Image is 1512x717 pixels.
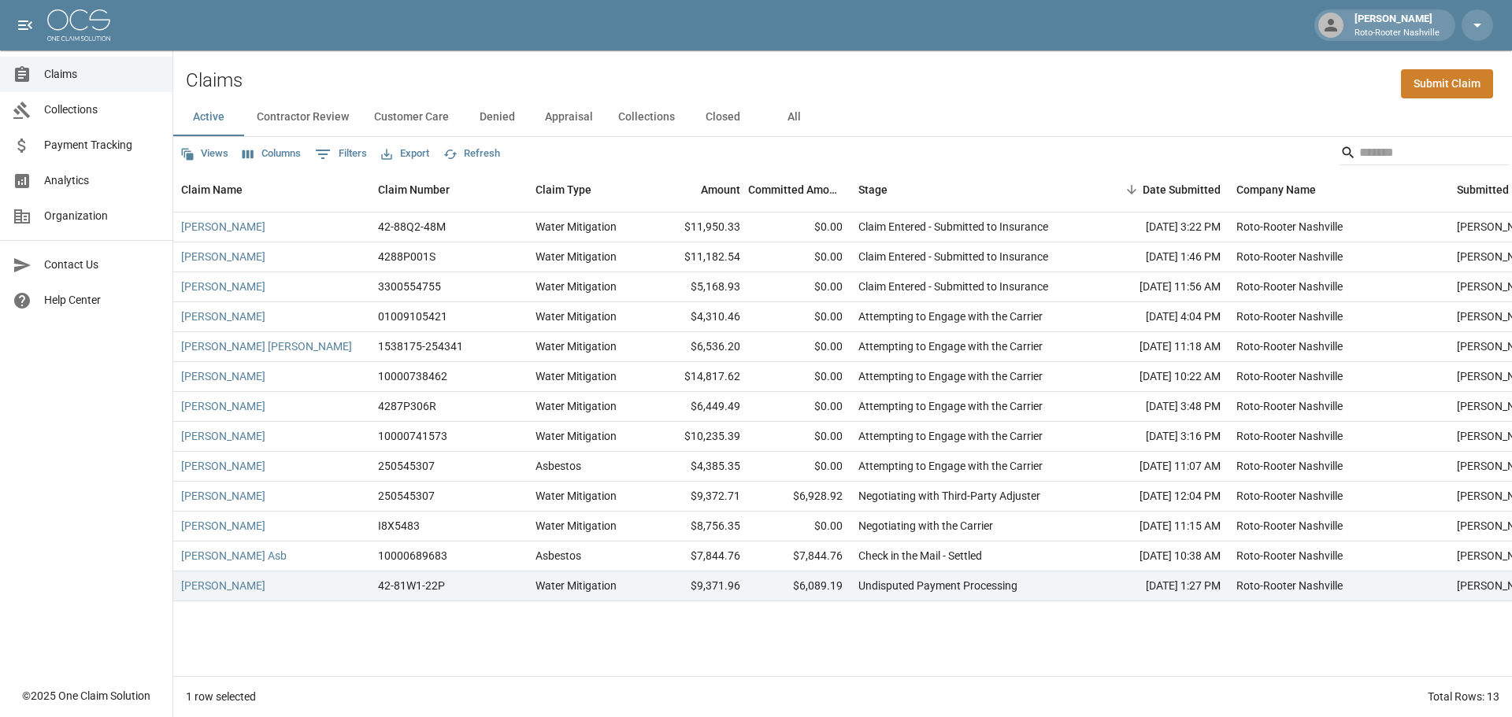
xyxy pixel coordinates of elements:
[378,398,436,414] div: 4287P306R
[1236,279,1343,294] div: Roto-Rooter Nashville
[1428,689,1499,704] div: Total Rows: 13
[748,362,850,392] div: $0.00
[1236,338,1343,354] div: Roto-Rooter Nashville
[1236,249,1343,264] div: Roto-Rooter Nashville
[173,168,370,212] div: Claim Name
[181,398,265,414] a: [PERSON_NAME]
[858,578,1017,593] div: Undisputed Payment Processing
[181,548,287,564] a: [PERSON_NAME] Asb
[378,249,435,264] div: 4288P001S
[378,488,435,504] div: 250545307
[646,392,748,422] div: $6,449.49
[1340,140,1509,168] div: Search
[1087,168,1228,212] div: Date Submitted
[858,518,993,534] div: Negotiating with the Carrier
[44,172,160,189] span: Analytics
[44,292,160,309] span: Help Center
[646,482,748,512] div: $9,372.71
[646,541,748,571] div: $7,844.76
[1236,578,1343,593] div: Roto-Rooter Nashville
[22,688,150,704] div: © 2025 One Claim Solution
[378,279,441,294] div: 3300554755
[173,98,1512,136] div: dynamic tabs
[1143,168,1221,212] div: Date Submitted
[181,219,265,235] a: [PERSON_NAME]
[1236,548,1343,564] div: Roto-Rooter Nashville
[748,168,843,212] div: Committed Amount
[535,488,617,504] div: Water Mitigation
[181,518,265,534] a: [PERSON_NAME]
[1228,168,1449,212] div: Company Name
[758,98,829,136] button: All
[181,368,265,384] a: [PERSON_NAME]
[1401,69,1493,98] a: Submit Claim
[461,98,532,136] button: Denied
[1348,11,1446,39] div: [PERSON_NAME]
[181,168,243,212] div: Claim Name
[181,338,352,354] a: [PERSON_NAME] [PERSON_NAME]
[176,142,232,166] button: Views
[181,249,265,264] a: [PERSON_NAME]
[378,518,420,534] div: I8X5483
[378,309,447,324] div: 01009105421
[646,422,748,452] div: $10,235.39
[748,242,850,272] div: $0.00
[748,571,850,601] div: $6,089.19
[1236,168,1316,212] div: Company Name
[9,9,41,41] button: open drawer
[646,302,748,332] div: $4,310.46
[1087,541,1228,571] div: [DATE] 10:38 AM
[378,168,450,212] div: Claim Number
[186,69,243,92] h2: Claims
[44,137,160,153] span: Payment Tracking
[181,578,265,593] a: [PERSON_NAME]
[1087,512,1228,541] div: [DATE] 11:15 AM
[378,219,446,235] div: 42-88Q2-48M
[646,272,748,302] div: $5,168.93
[535,428,617,444] div: Water Mitigation
[1087,213,1228,242] div: [DATE] 3:22 PM
[361,98,461,136] button: Customer Care
[858,548,982,564] div: Check in the Mail - Settled
[47,9,110,41] img: ocs-logo-white-transparent.png
[858,249,1048,264] div: Claim Entered - Submitted to Insurance
[858,219,1048,235] div: Claim Entered - Submitted to Insurance
[748,452,850,482] div: $0.00
[646,168,748,212] div: Amount
[858,309,1043,324] div: Attempting to Engage with the Carrier
[370,168,528,212] div: Claim Number
[1236,368,1343,384] div: Roto-Rooter Nashville
[748,213,850,242] div: $0.00
[748,392,850,422] div: $0.00
[646,362,748,392] div: $14,817.62
[535,368,617,384] div: Water Mitigation
[44,208,160,224] span: Organization
[748,512,850,541] div: $0.00
[181,488,265,504] a: [PERSON_NAME]
[1121,179,1143,201] button: Sort
[44,102,160,118] span: Collections
[858,279,1048,294] div: Claim Entered - Submitted to Insurance
[748,541,850,571] div: $7,844.76
[1236,398,1343,414] div: Roto-Rooter Nashville
[535,518,617,534] div: Water Mitigation
[181,428,265,444] a: [PERSON_NAME]
[748,272,850,302] div: $0.00
[239,142,305,166] button: Select columns
[1087,482,1228,512] div: [DATE] 12:04 PM
[1236,428,1343,444] div: Roto-Rooter Nashville
[1087,362,1228,392] div: [DATE] 10:22 AM
[1087,332,1228,362] div: [DATE] 11:18 AM
[1236,518,1343,534] div: Roto-Rooter Nashville
[1087,242,1228,272] div: [DATE] 1:46 PM
[1354,27,1440,40] p: Roto-Rooter Nashville
[181,309,265,324] a: [PERSON_NAME]
[535,338,617,354] div: Water Mitigation
[378,548,447,564] div: 10000689683
[1087,452,1228,482] div: [DATE] 11:07 AM
[535,548,581,564] div: Asbestos
[535,309,617,324] div: Water Mitigation
[44,257,160,273] span: Contact Us
[1236,309,1343,324] div: Roto-Rooter Nashville
[181,279,265,294] a: [PERSON_NAME]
